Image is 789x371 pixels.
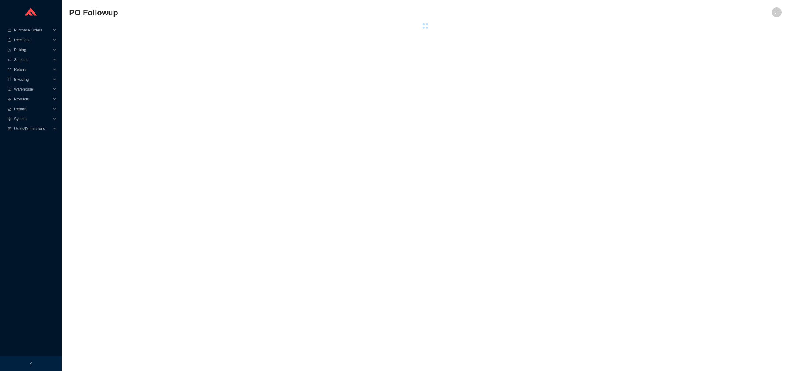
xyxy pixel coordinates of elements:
[7,107,12,111] span: fund
[7,117,12,121] span: setting
[7,97,12,101] span: read
[14,45,51,55] span: Picking
[14,94,51,104] span: Products
[14,84,51,94] span: Warehouse
[14,55,51,65] span: Shipping
[14,65,51,75] span: Returns
[774,7,779,17] span: SH
[14,124,51,134] span: Users/Permissions
[29,362,33,365] span: left
[14,104,51,114] span: Reports
[7,127,12,131] span: idcard
[7,28,12,32] span: credit-card
[69,7,603,18] h2: PO Followup
[7,78,12,81] span: book
[7,68,12,71] span: customer-service
[14,114,51,124] span: System
[14,75,51,84] span: Invoicing
[14,25,51,35] span: Purchase Orders
[14,35,51,45] span: Receiving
